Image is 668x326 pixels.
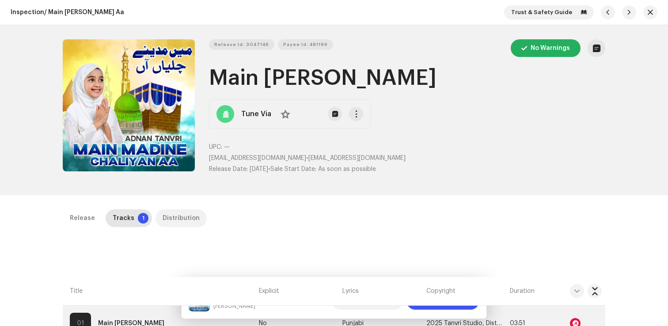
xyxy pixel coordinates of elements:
[259,287,279,296] span: Explicit
[278,39,333,50] button: Payee Id: 481166
[209,154,605,163] p: •
[250,166,268,172] span: [DATE]
[209,39,274,50] button: Release Id: 3047146
[426,287,455,296] span: Copyright
[213,302,288,311] small: Main Madine Chaliyan Aa
[318,166,376,172] span: As soon as possible
[224,144,230,150] span: —
[209,155,306,161] span: [EMAIL_ADDRESS][DOMAIN_NAME]
[283,36,328,53] span: Payee Id: 481166
[209,144,222,150] span: UPC:
[209,166,248,172] span: Release Date:
[270,166,316,172] span: Sale Start Date:
[214,36,269,53] span: Release Id: 3047146
[241,109,271,119] strong: Tune Via
[342,287,359,296] span: Lyrics
[209,166,270,172] span: •
[510,287,535,296] span: Duration
[163,209,200,227] div: Distribution
[308,155,406,161] span: [EMAIL_ADDRESS][DOMAIN_NAME]
[209,64,605,92] h1: Main [PERSON_NAME]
